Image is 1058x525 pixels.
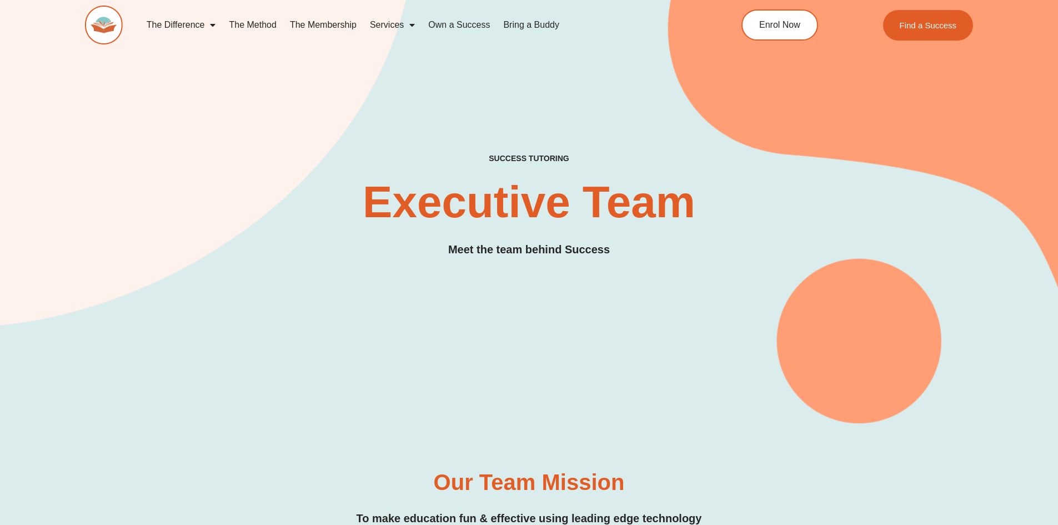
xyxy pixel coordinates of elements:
[140,12,691,38] nav: Menu
[222,12,283,38] a: The Method
[140,12,223,38] a: The Difference
[883,10,974,41] a: Find a Success
[759,21,800,29] span: Enrol Now
[283,12,363,38] a: The Membership
[497,12,566,38] a: Bring a Buddy
[900,21,957,29] span: Find a Success
[741,9,818,41] a: Enrol Now
[422,12,497,38] a: Own a Success
[363,12,422,38] a: Services
[398,154,661,163] h4: SUCCESS TUTORING​
[434,471,625,493] h3: Our Team Mission
[448,241,610,258] h3: Meet the team behind Success
[328,180,730,224] h2: Executive Team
